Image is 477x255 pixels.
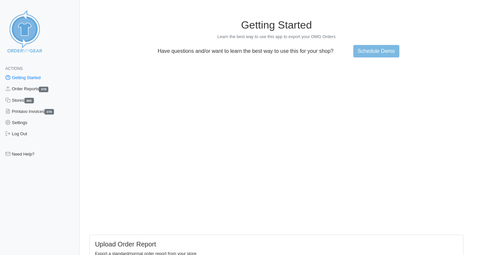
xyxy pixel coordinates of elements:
span: 365 [24,98,34,103]
p: Have questions and/or want to learn the best way to use this for your shop? [154,48,338,54]
h5: Upload Order Report [95,240,458,248]
span: 378 [39,87,48,92]
a: Schedule Demo [353,45,399,57]
span: Actions [5,66,23,71]
h1: Getting Started [89,19,464,31]
span: 378 [44,109,54,115]
p: Learn the best way to use this app to export your OMG Orders [89,34,464,40]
